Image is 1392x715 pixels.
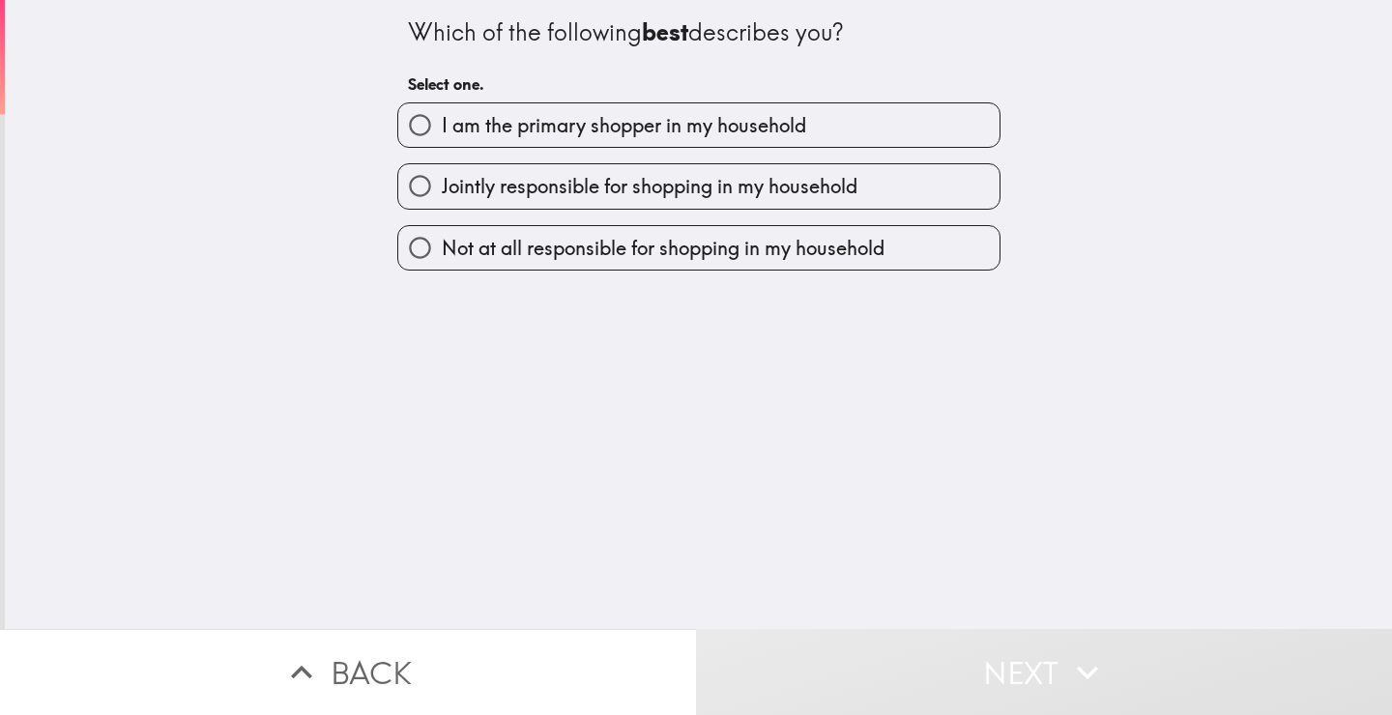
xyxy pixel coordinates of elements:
button: Next [696,629,1392,715]
div: Which of the following describes you? [408,16,990,49]
button: Not at all responsible for shopping in my household [398,226,1000,270]
h6: Select one. [408,73,990,95]
b: best [642,17,688,46]
span: Jointly responsible for shopping in my household [442,173,857,200]
button: Jointly responsible for shopping in my household [398,164,1000,208]
button: I am the primary shopper in my household [398,103,1000,147]
span: I am the primary shopper in my household [442,112,806,139]
span: Not at all responsible for shopping in my household [442,235,884,262]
